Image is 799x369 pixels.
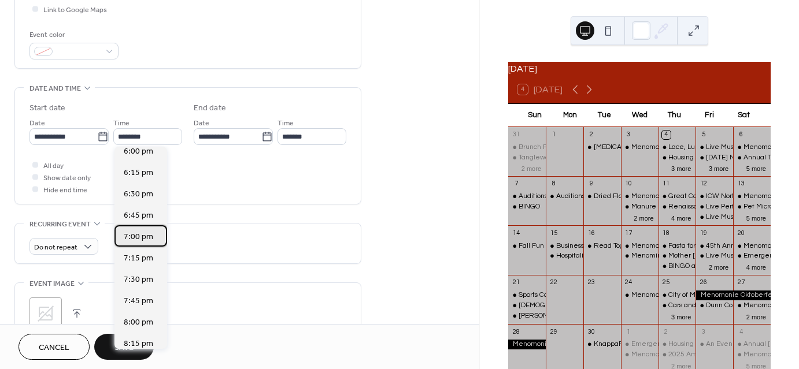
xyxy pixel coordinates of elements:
[631,192,751,202] div: Menomonie [PERSON_NAME] Market
[662,180,671,188] div: 11
[519,290,573,300] div: Sports Card Show
[556,192,649,202] div: Auditions for White Christmas
[631,340,769,349] div: Emergency Preparedness Class For Seniors
[659,192,696,202] div: Great Community Cookout
[556,241,622,251] div: Business After Hours
[699,229,708,237] div: 19
[587,104,622,127] div: Tue
[659,340,696,349] div: Housing Clinic
[662,327,671,336] div: 2
[737,229,745,237] div: 20
[733,143,771,152] div: Menomonie Farmer's Market
[508,202,546,212] div: BINGO
[696,290,771,300] div: Menomonie Oktoberfest
[583,241,621,251] div: Read Together, Rise Together Book Club
[659,202,696,212] div: Renaissance in the Park: Ellsworth
[594,340,661,349] div: KnappaPatch Market
[696,251,733,261] div: Live Music: Hap and Hawk
[733,192,771,202] div: Menomonie Farmer's Market
[124,295,153,307] span: 7:45 pm
[124,167,153,179] span: 6:15 pm
[659,301,696,311] div: Cars and Caffeine
[696,340,733,349] div: An Evening With William Kent Krueger
[659,251,696,261] div: Mother Hubble's Cupboard - Poetry Reading
[668,340,713,349] div: Housing Clinic
[621,192,659,202] div: Menomonie Farmer's Market
[624,229,633,237] div: 17
[733,241,771,251] div: Menomonie Farmer's Market
[631,241,751,251] div: Menomonie [PERSON_NAME] Market
[622,104,657,127] div: Wed
[667,163,696,173] button: 3 more
[29,29,116,41] div: Event color
[124,316,153,329] span: 8:00 pm
[549,278,558,287] div: 22
[583,192,621,202] div: Dried Floral Hanging Workshop
[696,202,733,212] div: Live Performance: Rosa and Blanca
[668,262,783,271] div: BINGO at the [GEOGRAPHIC_DATA]
[733,340,771,349] div: Annual Cancer Research Fundraiser
[594,192,691,202] div: Dried Floral Hanging Workshop
[124,231,153,243] span: 7:00 pm
[737,278,745,287] div: 27
[583,143,621,152] div: Dementia P.A.C.T. Training
[699,180,708,188] div: 12
[512,229,520,237] div: 14
[733,350,771,360] div: Menomonie Farmer's Market
[706,251,789,261] div: Live Music: Hap and Hawk
[519,143,575,152] div: Brunch Feat. TBD
[631,202,680,212] div: Manure [DATE]
[631,290,751,300] div: Menomonie [PERSON_NAME] Market
[19,334,90,360] button: Cancel
[699,131,708,139] div: 5
[508,143,546,152] div: Brunch Feat. TBD
[508,153,546,163] div: Tanglewood Dart Tournament
[519,153,611,163] div: Tanglewood Dart Tournament
[113,117,130,129] span: Time
[519,241,587,251] div: Fall Fun Vendor Show
[512,327,520,336] div: 28
[278,117,294,129] span: Time
[517,163,546,173] button: 2 more
[659,290,696,300] div: City of Menomonie Hazardous Waste Event
[742,213,771,222] button: 5 more
[519,301,668,311] div: [DEMOGRAPHIC_DATA] 3v3 Basketball Games
[621,350,659,360] div: Menomonie Farmer's Market
[29,297,62,330] div: ;
[733,251,771,261] div: Emergency Preparedness Class for Kids
[737,180,745,188] div: 13
[508,192,546,202] div: Auditions for White Christmas
[631,251,763,261] div: Menomin Wailers: Sea Shanty Sing-along
[659,241,696,251] div: Pasta for a Purpose: Knapp Elementary Fundraiser
[587,229,595,237] div: 16
[668,153,713,163] div: Housing Clinic
[556,251,701,261] div: Hospitality Nights with Chef [PERSON_NAME]
[704,262,733,271] button: 2 more
[546,251,583,261] div: Hospitality Nights with Chef Stacy
[114,342,134,354] span: Save
[34,241,77,254] span: Do not repeat
[699,327,708,336] div: 3
[742,163,771,173] button: 5 more
[704,163,733,173] button: 3 more
[624,180,633,188] div: 10
[696,213,733,222] div: Live Music: Lorrie Morgan
[517,104,552,127] div: Sun
[39,342,69,354] span: Cancel
[727,104,761,127] div: Sat
[587,278,595,287] div: 23
[621,143,659,152] div: Menomonie Farmer's Market
[621,290,659,300] div: Menomonie Farmer's Market
[737,131,745,139] div: 6
[624,278,633,287] div: 24
[706,213,798,222] div: Live Music: [PERSON_NAME]
[512,278,520,287] div: 21
[29,278,75,290] span: Event image
[194,117,209,129] span: Date
[667,311,696,321] button: 3 more
[742,262,771,271] button: 4 more
[29,218,91,230] span: Recurring event
[43,4,107,16] span: Link to Google Maps
[696,143,733,152] div: Live Music: Crystal + Milz Acoustic Duo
